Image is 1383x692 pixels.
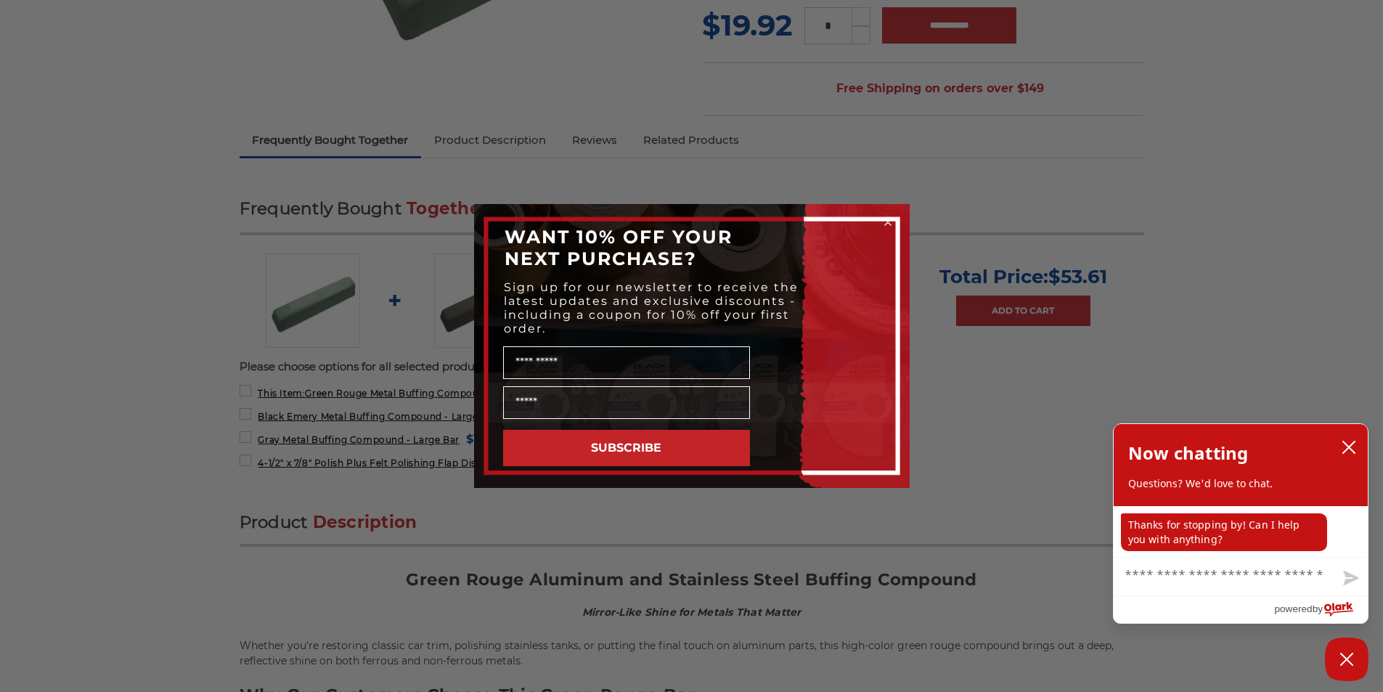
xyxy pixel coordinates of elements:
span: by [1313,600,1323,618]
span: Sign up for our newsletter to receive the latest updates and exclusive discounts - including a co... [504,280,799,335]
span: WANT 10% OFF YOUR NEXT PURCHASE? [505,226,733,269]
h2: Now chatting [1128,439,1248,468]
a: Powered by Olark [1274,596,1368,623]
button: close chatbox [1337,436,1360,458]
span: powered [1274,600,1312,618]
div: chat [1114,506,1368,557]
p: Thanks for stopping by! Can I help you with anything? [1121,513,1327,551]
p: Questions? We'd love to chat. [1128,476,1353,491]
button: Close dialog [881,215,895,229]
button: Send message [1331,562,1368,595]
div: olark chatbox [1113,423,1368,624]
input: Email [503,386,750,419]
button: SUBSCRIBE [503,430,750,466]
button: Close Chatbox [1325,638,1368,681]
